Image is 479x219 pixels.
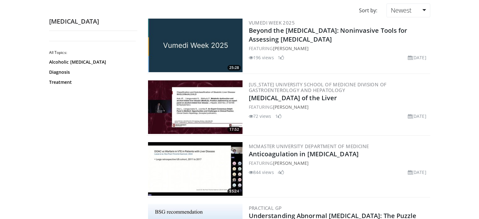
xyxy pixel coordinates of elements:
a: Treatment [49,79,134,85]
li: 72 views [249,113,271,119]
h2: All Topics: [49,50,136,55]
li: 1 [278,54,284,61]
li: [DATE] [408,169,426,176]
div: Sort by: [354,3,382,17]
a: Diagnosis [49,69,134,75]
li: 196 views [249,54,274,61]
a: Beyond the [MEDICAL_DATA]: Noninvasive Tools for Assessing [MEDICAL_DATA] [249,26,408,43]
li: 4 [278,169,284,176]
a: 55:24 [148,142,242,196]
span: Newest [391,6,411,14]
img: 9e160bef-a4f3-41df-836b-61a7d7207b89.jpg.300x170_q85_crop-smart_upscale.jpg [148,19,242,72]
div: FEATURING [249,160,429,166]
li: 1 [275,113,282,119]
li: 844 views [249,169,274,176]
a: [PERSON_NAME] [273,104,308,110]
a: [PERSON_NAME] [273,160,308,166]
a: [MEDICAL_DATA] of the Liver [249,94,337,102]
li: [DATE] [408,54,426,61]
a: Anticoagulation in [MEDICAL_DATA] [249,150,359,158]
img: 67293f89-91c1-4eba-afcf-4dc512c9d0f1.300x170_q85_crop-smart_upscale.jpg [148,142,242,196]
a: [US_STATE] University School of Medicine Division of Gastroenterology and Hepatology [249,81,387,93]
div: FEATURING [249,45,429,52]
a: [PERSON_NAME] [273,45,308,51]
a: Alcoholic [MEDICAL_DATA] [49,59,134,65]
span: 17:52 [227,127,241,132]
span: 55:24 [227,188,241,194]
a: Vumedi Week 2025 [249,20,295,26]
a: McMaster University Department of Medicine [249,143,369,149]
img: 33542c3f-ab0e-4688-ae8e-b6f0fdae91a5.300x170_q85_crop-smart_upscale.jpg [148,80,242,134]
h2: [MEDICAL_DATA] [49,17,137,26]
span: 25:28 [227,65,241,71]
a: Practical GP [249,205,282,211]
a: 17:52 [148,80,242,134]
a: 25:28 [148,19,242,72]
a: Newest [386,3,430,17]
div: FEATURING [249,104,429,110]
li: [DATE] [408,113,426,119]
